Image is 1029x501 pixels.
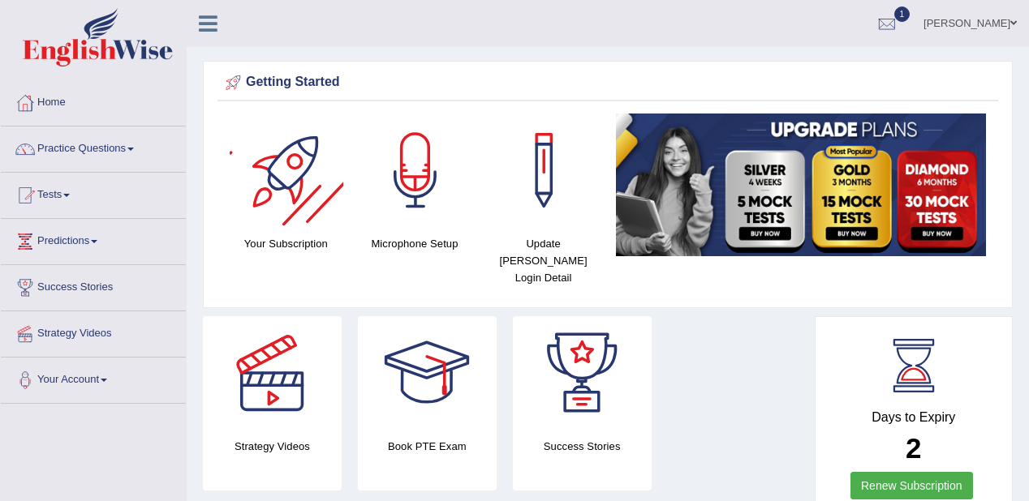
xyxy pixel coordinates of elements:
a: Strategy Videos [1,311,186,352]
img: small5.jpg [616,113,986,256]
a: Predictions [1,219,186,259]
h4: Strategy Videos [203,438,342,455]
div: Getting Started [222,71,994,95]
b: 2 [906,432,921,464]
a: Home [1,80,186,121]
a: Practice Questions [1,126,186,167]
span: 1 [894,6,911,22]
a: Tests [1,173,186,213]
h4: Update [PERSON_NAME] Login Detail [487,235,600,286]
h4: Book PTE Exam [358,438,497,455]
h4: Your Subscription [230,235,342,252]
a: Renew Subscription [850,472,973,499]
h4: Success Stories [513,438,652,455]
a: Your Account [1,358,186,398]
h4: Microphone Setup [359,235,471,252]
a: Success Stories [1,265,186,306]
h4: Days to Expiry [833,410,995,425]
